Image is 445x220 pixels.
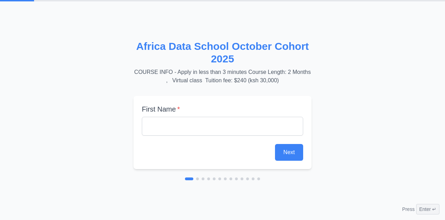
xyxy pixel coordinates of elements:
div: Press [402,204,439,214]
span: Enter ↵ [416,204,439,214]
label: First Name [142,104,303,114]
button: Next [275,144,303,161]
h2: Africa Data School October Cohort 2025 [133,40,311,65]
p: COURSE INFO - Apply in less than 3 minutes Course Length: 2 Months , Virtual class Tuition fee: $... [133,68,311,85]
